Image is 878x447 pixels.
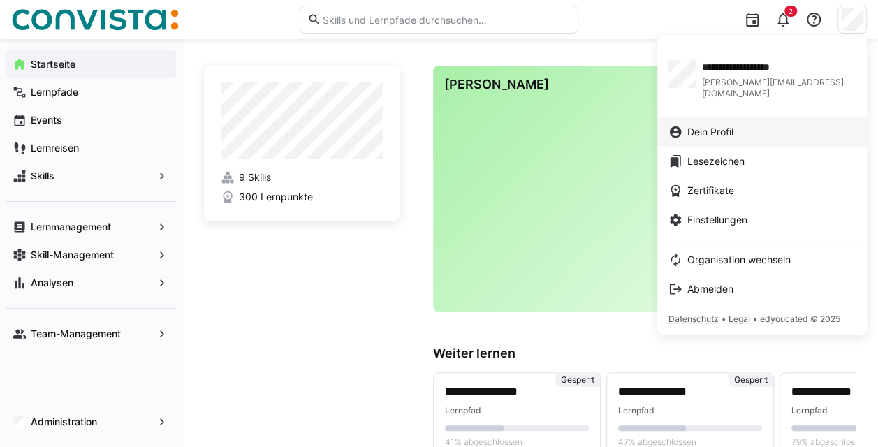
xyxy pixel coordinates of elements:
[687,125,733,139] span: Dein Profil
[722,314,726,324] span: •
[687,213,747,227] span: Einstellungen
[687,184,734,198] span: Zertifikate
[760,314,840,324] span: edyoucated © 2025
[687,282,733,296] span: Abmelden
[668,314,719,324] span: Datenschutz
[702,77,856,99] span: [PERSON_NAME][EMAIL_ADDRESS][DOMAIN_NAME]
[729,314,750,324] span: Legal
[687,154,745,168] span: Lesezeichen
[753,314,757,324] span: •
[687,253,791,267] span: Organisation wechseln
